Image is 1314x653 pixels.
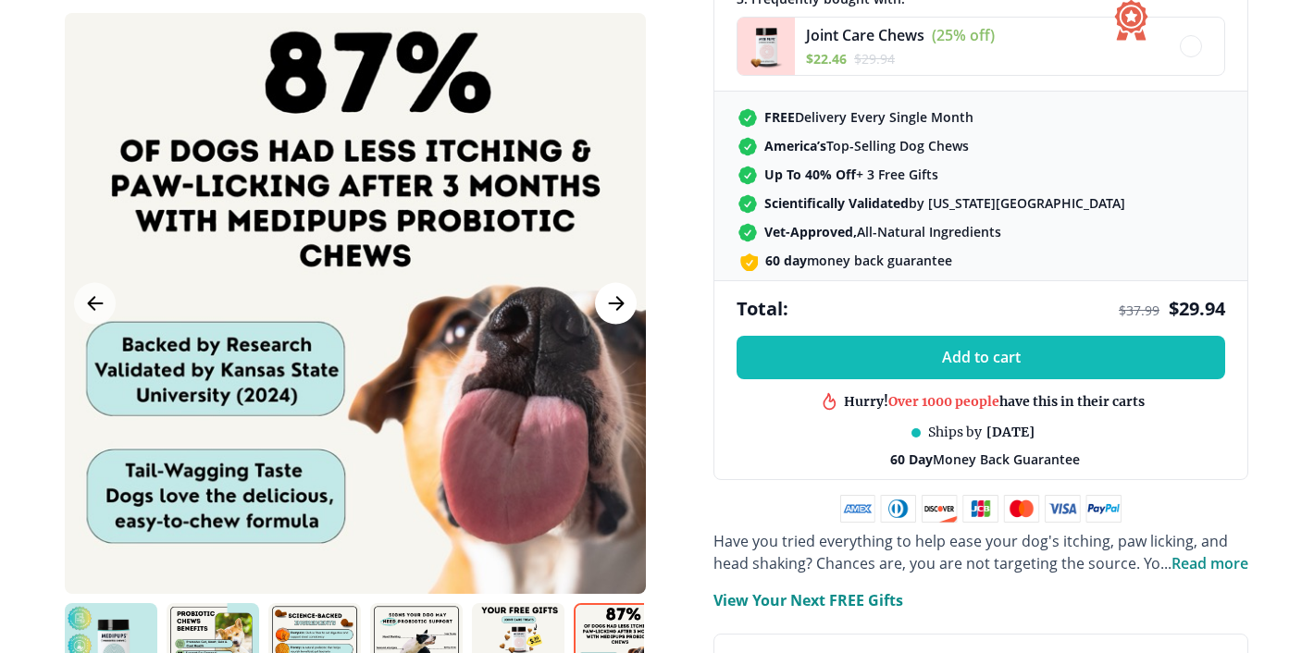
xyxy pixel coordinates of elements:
button: Previous Image [74,283,116,325]
strong: America’s [764,137,826,154]
strong: Up To 40% Off [764,166,856,183]
span: Money Back Guarantee [890,450,1080,468]
span: $ 22.46 [806,50,847,68]
span: Top-Selling Dog Chews [764,137,969,154]
span: $ 29.94 [1169,296,1225,321]
div: Hurry! have this in their carts [844,390,1145,408]
span: Read more [1171,553,1248,573]
strong: 60 day [765,252,807,269]
span: Have you tried everything to help ease your dog's itching, paw licking, and [713,531,1228,551]
img: Joint Care Chews - Medipups [738,18,795,75]
span: + 3 Free Gifts [764,166,938,183]
strong: 60 Day [890,450,933,468]
span: Add to cart [942,349,1021,366]
span: [DATE] [986,424,1035,441]
span: Ships by [928,424,982,441]
span: (25% off) [932,25,995,45]
span: Joint Care Chews [806,25,924,45]
button: Next Image [595,283,637,325]
span: Over 1000 people [888,390,999,407]
span: All-Natural Ingredients [764,223,1001,240]
span: Delivery Every Single Month [764,108,973,126]
img: payment methods [840,495,1122,523]
span: head shaking? Chances are, you are not targeting the source. Yo [713,553,1160,573]
span: money back guarantee [765,252,952,269]
span: by [US_STATE][GEOGRAPHIC_DATA] [764,194,1125,212]
p: View Your Next FREE Gifts [713,589,903,611]
strong: Vet-Approved, [764,223,857,240]
span: Total: [737,296,788,321]
button: Add to cart [737,336,1225,379]
strong: Scientifically Validated [764,194,909,212]
span: ... [1160,553,1248,573]
strong: FREE [764,108,795,126]
span: $ 29.94 [854,50,895,68]
span: $ 37.99 [1119,302,1159,319]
